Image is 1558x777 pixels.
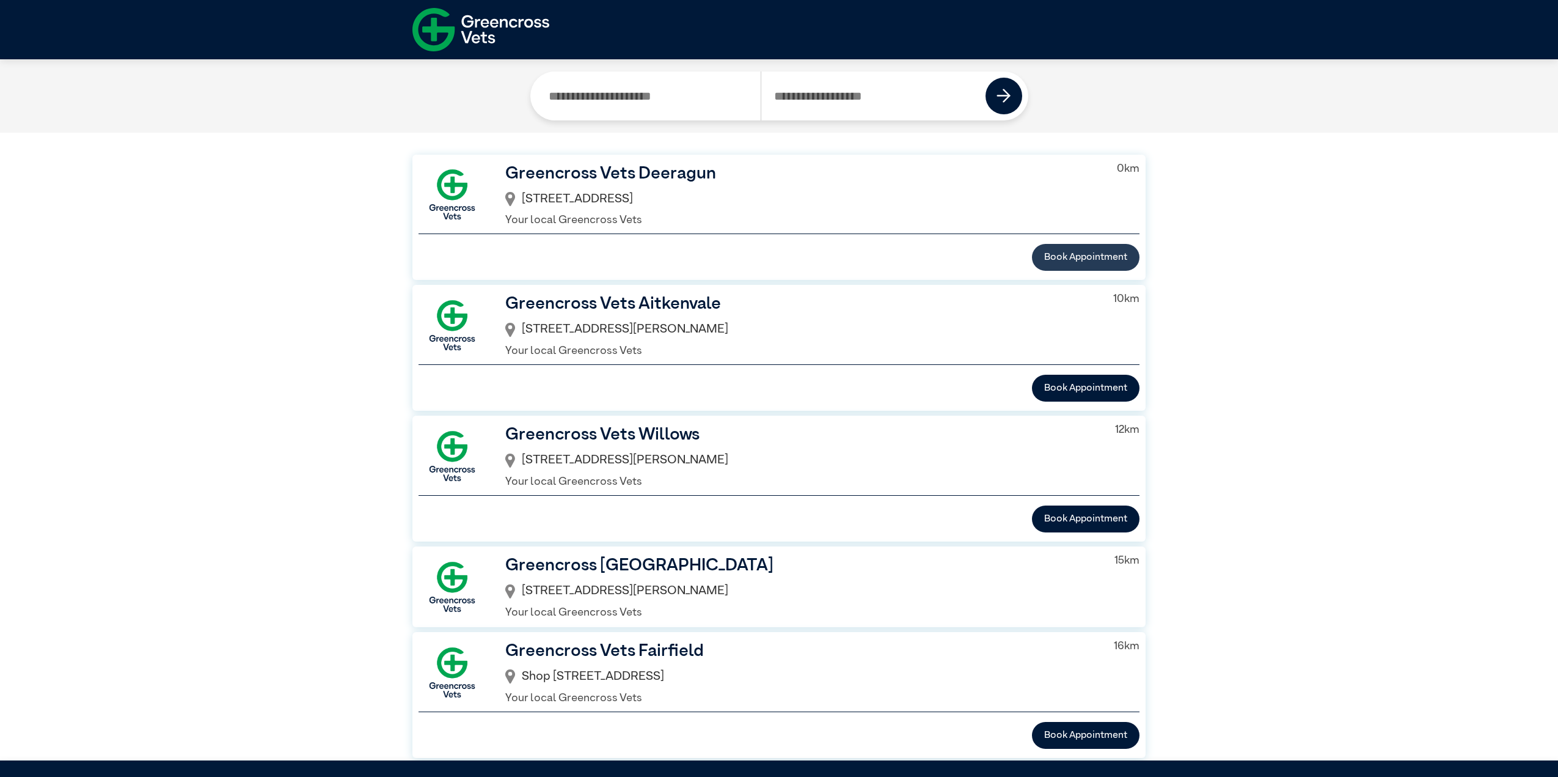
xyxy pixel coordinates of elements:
[419,422,486,490] img: GX-Square.png
[505,690,1094,707] p: Your local Greencross Vets
[412,3,549,56] img: f-logo
[761,72,986,120] input: Search by Postcode
[1032,375,1139,402] button: Book Appointment
[505,553,1095,578] h3: Greencross [GEOGRAPHIC_DATA]
[505,638,1094,664] h3: Greencross Vets Fairfield
[1115,422,1139,438] p: 12 km
[419,639,486,706] img: GX-Square.png
[505,343,1094,359] p: Your local Greencross Vets
[1114,638,1139,655] p: 16 km
[1117,161,1139,177] p: 0 km
[505,605,1095,621] p: Your local Greencross Vets
[1032,244,1139,271] button: Book Appointment
[505,161,1097,186] h3: Greencross Vets Deeragun
[419,161,486,228] img: GX-Square.png
[1032,722,1139,749] button: Book Appointment
[505,291,1094,317] h3: Greencross Vets Aitkenvale
[505,664,1094,690] div: Shop [STREET_ADDRESS]
[419,553,486,620] img: GX-Square.png
[536,72,761,120] input: Search by Clinic Name
[419,292,486,359] img: GX-Square.png
[505,212,1097,229] p: Your local Greencross Vets
[505,317,1094,343] div: [STREET_ADDRESS][PERSON_NAME]
[505,186,1097,213] div: [STREET_ADDRESS]
[1032,506,1139,532] button: Book Appointment
[1113,291,1139,307] p: 10 km
[1114,553,1139,569] p: 15 km
[505,447,1095,474] div: [STREET_ADDRESS][PERSON_NAME]
[505,474,1095,490] p: Your local Greencross Vets
[997,89,1011,103] img: icon-right
[505,578,1095,605] div: [STREET_ADDRESS][PERSON_NAME]
[505,422,1095,447] h3: Greencross Vets Willows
